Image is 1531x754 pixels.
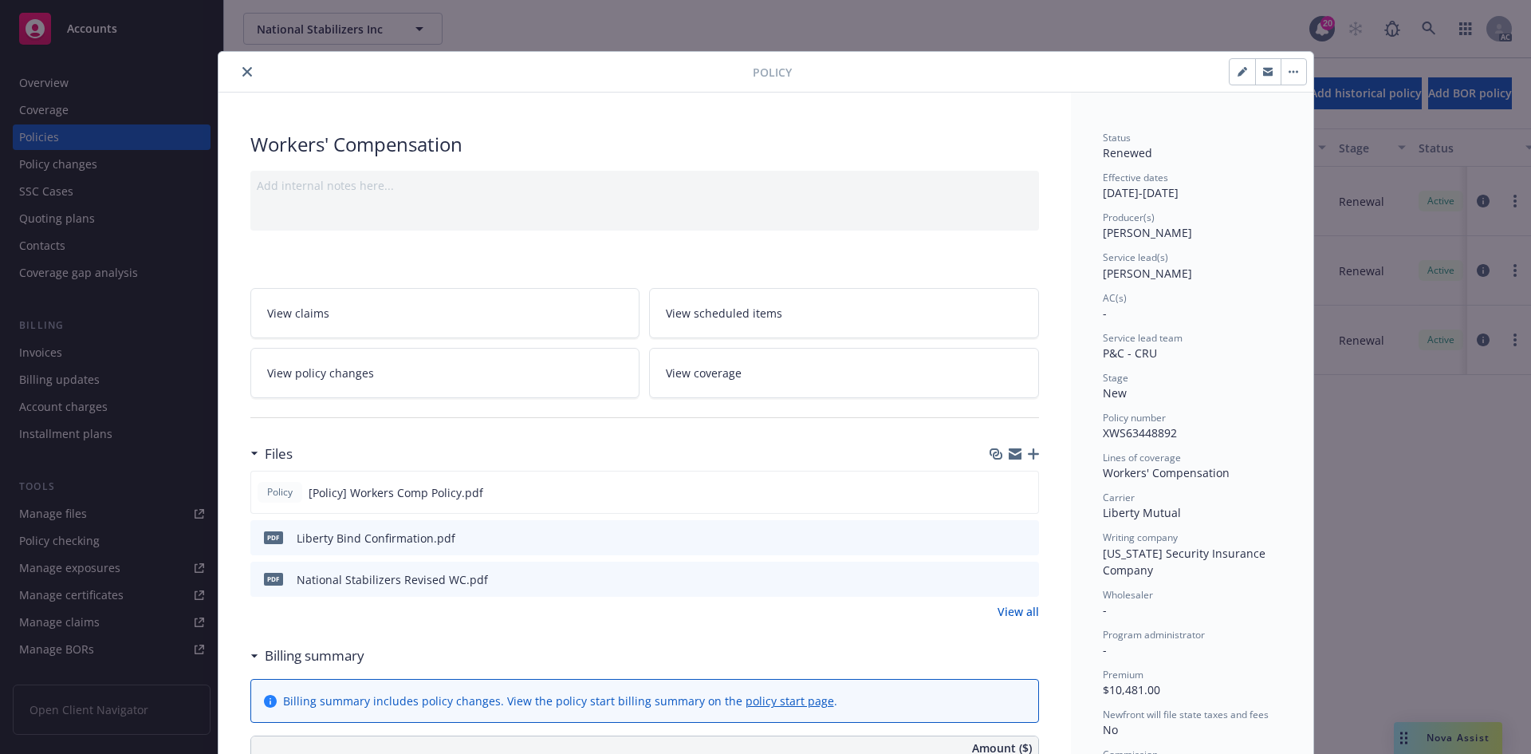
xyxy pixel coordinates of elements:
[1103,411,1166,424] span: Policy number
[1103,145,1152,160] span: Renewed
[1103,546,1269,578] span: [US_STATE] Security Insurance Company
[265,444,293,464] h3: Files
[649,348,1039,398] a: View coverage
[1103,131,1131,144] span: Status
[1103,491,1135,504] span: Carrier
[993,530,1006,547] button: download file
[1103,505,1181,520] span: Liberty Mutual
[1103,345,1157,361] span: P&C - CRU
[250,444,293,464] div: Files
[649,288,1039,338] a: View scheduled items
[998,603,1039,620] a: View all
[1103,682,1160,697] span: $10,481.00
[753,64,792,81] span: Policy
[264,531,283,543] span: pdf
[1103,371,1128,385] span: Stage
[250,131,1039,158] div: Workers' Compensation
[297,571,488,588] div: National Stabilizers Revised WC.pdf
[250,288,640,338] a: View claims
[1103,331,1183,345] span: Service lead team
[267,365,374,381] span: View policy changes
[1103,464,1281,481] div: Workers' Compensation
[1018,571,1033,588] button: preview file
[1103,708,1269,721] span: Newfront will file state taxes and fees
[264,573,283,585] span: pdf
[1103,211,1155,224] span: Producer(s)
[257,177,1033,194] div: Add internal notes here...
[1103,171,1281,201] div: [DATE] - [DATE]
[1103,531,1178,544] span: Writing company
[1103,291,1127,305] span: AC(s)
[992,484,1005,501] button: download file
[1103,306,1107,321] span: -
[1103,628,1205,641] span: Program administrator
[1103,251,1168,264] span: Service lead(s)
[265,645,364,666] h3: Billing summary
[1103,425,1177,440] span: XWS63448892
[666,305,782,322] span: View scheduled items
[250,348,640,398] a: View policy changes
[283,693,837,709] div: Billing summary includes policy changes. View the policy start billing summary on the .
[1103,602,1107,618] span: -
[297,530,455,547] div: Liberty Bind Confirmation.pdf
[1103,451,1181,464] span: Lines of coverage
[1103,385,1127,401] span: New
[1103,668,1143,681] span: Premium
[746,693,834,709] a: policy start page
[993,571,1006,588] button: download file
[309,484,483,501] span: [Policy] Workers Comp Policy.pdf
[1103,225,1192,240] span: [PERSON_NAME]
[1103,588,1153,602] span: Wholesaler
[1017,484,1032,501] button: preview file
[264,485,296,499] span: Policy
[1103,171,1168,184] span: Effective dates
[250,645,364,666] div: Billing summary
[267,305,329,322] span: View claims
[666,365,742,381] span: View coverage
[1103,722,1118,737] span: No
[1018,530,1033,547] button: preview file
[238,62,257,81] button: close
[1103,266,1192,281] span: [PERSON_NAME]
[1103,642,1107,657] span: -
